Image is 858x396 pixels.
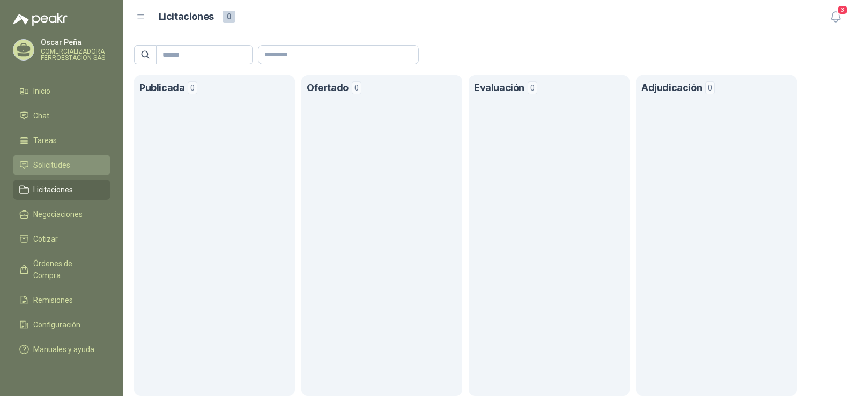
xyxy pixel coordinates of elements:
span: 0 [188,81,197,94]
span: Configuración [33,319,80,331]
img: Logo peakr [13,13,68,26]
span: 0 [352,81,361,94]
a: Órdenes de Compra [13,253,110,286]
a: Manuales y ayuda [13,339,110,360]
span: Negociaciones [33,208,83,220]
span: Cotizar [33,233,58,245]
a: Inicio [13,81,110,101]
span: 0 [223,11,235,23]
h1: Publicada [139,80,184,96]
span: Manuales y ayuda [33,343,94,355]
span: 3 [837,5,848,15]
a: Chat [13,106,110,126]
h1: Adjudicación [641,80,702,96]
p: COMERCIALIZADORA FERROESTACION SAS [41,48,110,61]
a: Cotizar [13,229,110,249]
span: 0 [705,81,715,94]
span: Licitaciones [33,184,73,196]
span: Remisiones [33,294,73,306]
span: Inicio [33,85,50,97]
a: Negociaciones [13,204,110,225]
a: Tareas [13,130,110,151]
h1: Evaluación [474,80,524,96]
a: Configuración [13,315,110,335]
a: Solicitudes [13,155,110,175]
span: Chat [33,110,49,122]
p: Oscar Peña [41,39,110,46]
span: Tareas [33,135,57,146]
span: Órdenes de Compra [33,258,100,281]
h1: Licitaciones [159,9,214,25]
a: Remisiones [13,290,110,310]
h1: Ofertado [307,80,349,96]
span: 0 [528,81,537,94]
button: 3 [826,8,845,27]
span: Solicitudes [33,159,70,171]
a: Licitaciones [13,180,110,200]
